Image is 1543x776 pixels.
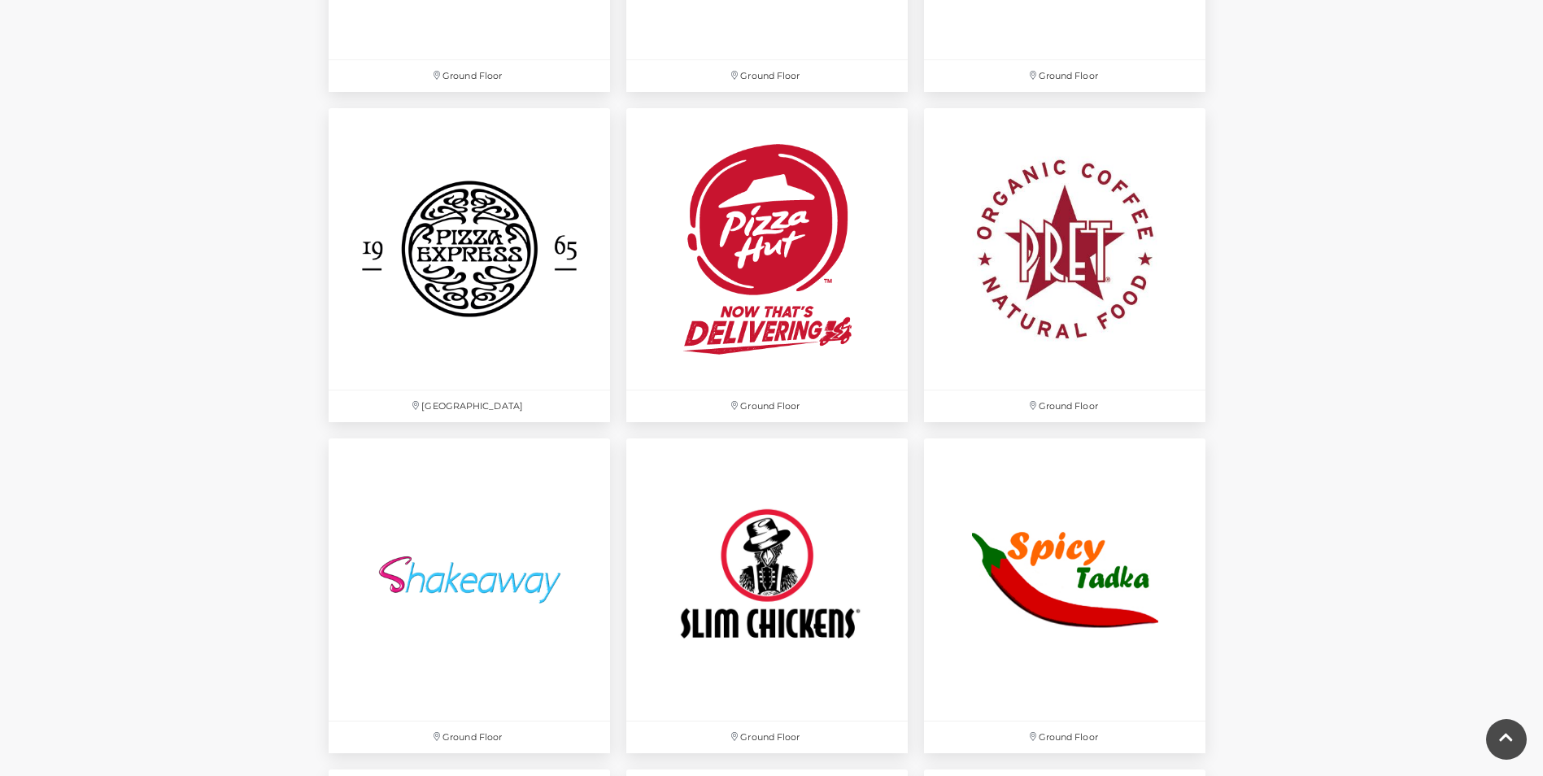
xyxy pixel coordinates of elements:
[320,430,618,761] a: Ground Floor
[329,60,610,92] p: Ground Floor
[329,390,610,422] p: [GEOGRAPHIC_DATA]
[626,60,908,92] p: Ground Floor
[626,390,908,422] p: Ground Floor
[924,60,1205,92] p: Ground Floor
[618,430,916,761] a: Ground Floor
[916,430,1214,761] a: Ground Floor
[329,722,610,753] p: Ground Floor
[626,722,908,753] p: Ground Floor
[618,100,916,430] a: Ground Floor
[916,100,1214,430] a: Ground Floor
[320,100,618,430] a: [GEOGRAPHIC_DATA]
[924,722,1205,753] p: Ground Floor
[924,390,1205,422] p: Ground Floor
